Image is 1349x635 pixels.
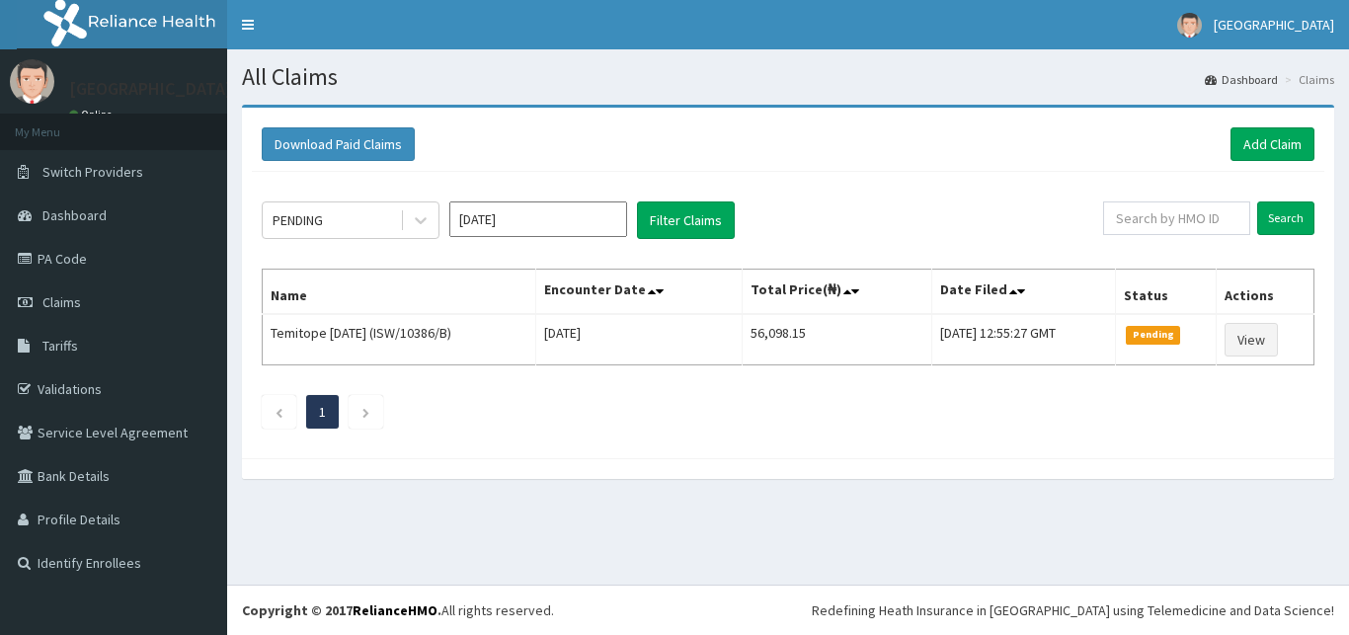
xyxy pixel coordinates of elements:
[1177,13,1202,38] img: User Image
[1230,127,1314,161] a: Add Claim
[1103,201,1250,235] input: Search by HMO ID
[1205,71,1278,88] a: Dashboard
[227,585,1349,635] footer: All rights reserved.
[1257,201,1314,235] input: Search
[1126,326,1180,344] span: Pending
[536,314,742,365] td: [DATE]
[319,403,326,421] a: Page 1 is your current page
[742,270,932,315] th: Total Price(₦)
[932,314,1116,365] td: [DATE] 12:55:27 GMT
[42,206,107,224] span: Dashboard
[42,293,81,311] span: Claims
[361,403,370,421] a: Next page
[449,201,627,237] input: Select Month and Year
[742,314,932,365] td: 56,098.15
[275,403,283,421] a: Previous page
[263,270,536,315] th: Name
[10,59,54,104] img: User Image
[536,270,742,315] th: Encounter Date
[1280,71,1334,88] li: Claims
[1214,16,1334,34] span: [GEOGRAPHIC_DATA]
[262,127,415,161] button: Download Paid Claims
[273,210,323,230] div: PENDING
[637,201,735,239] button: Filter Claims
[1217,270,1314,315] th: Actions
[242,601,441,619] strong: Copyright © 2017 .
[69,108,117,121] a: Online
[42,163,143,181] span: Switch Providers
[69,80,232,98] p: [GEOGRAPHIC_DATA]
[812,600,1334,620] div: Redefining Heath Insurance in [GEOGRAPHIC_DATA] using Telemedicine and Data Science!
[1225,323,1278,357] a: View
[42,337,78,355] span: Tariffs
[242,64,1334,90] h1: All Claims
[263,314,536,365] td: Temitope [DATE] (ISW/10386/B)
[353,601,437,619] a: RelianceHMO
[1116,270,1217,315] th: Status
[932,270,1116,315] th: Date Filed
